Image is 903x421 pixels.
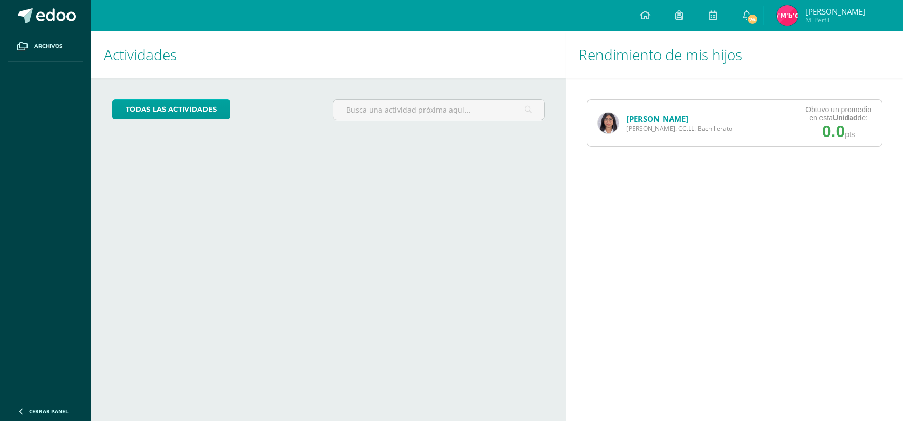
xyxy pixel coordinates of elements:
[34,42,62,50] span: Archivos
[822,122,845,141] span: 0.0
[333,100,544,120] input: Busca una actividad próxima aquí...
[805,16,865,24] span: Mi Perfil
[805,6,865,17] span: [PERSON_NAME]
[777,5,798,26] img: b0a9fb97db5b02e2105a0abf9dee063c.png
[598,113,619,133] img: d568517b083996ee61a55a00c259972c.png
[579,31,891,78] h1: Rendimiento de mis hijos
[845,130,855,139] span: pts
[8,31,83,62] a: Archivos
[112,99,230,119] a: todas las Actividades
[626,124,732,133] span: [PERSON_NAME]. CC.LL. Bachillerato
[29,408,69,415] span: Cerrar panel
[833,114,857,122] strong: Unidad
[626,114,688,124] a: [PERSON_NAME]
[805,105,871,122] div: Obtuvo un promedio en esta de:
[104,31,553,78] h1: Actividades
[747,13,758,25] span: 74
